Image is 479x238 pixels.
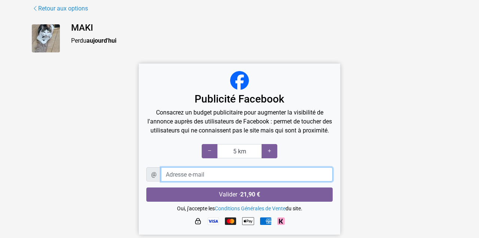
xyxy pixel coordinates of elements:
[146,187,333,202] button: Valider ·21,90 €
[240,191,260,198] strong: 21,90 €
[146,108,333,135] p: Consacrez un budget publicitaire pour augmenter la visibilité de l'annonce auprès des utilisateur...
[146,167,161,181] span: @
[71,22,447,33] h4: MAKI
[260,217,271,225] img: American Express
[208,217,219,225] img: Visa
[146,93,333,106] h3: Publicité Facebook
[161,167,333,181] input: Adresse e-mail
[177,205,302,211] small: Oui, j'accepte les du site.
[277,217,285,225] img: Klarna
[194,217,202,225] img: HTTPS : paiement sécurisé
[32,4,88,13] a: Retour aux options
[86,37,116,44] strong: aujourd'hui
[225,217,236,225] img: Mastercard
[215,205,286,211] a: Conditions Générales de Vente
[242,215,254,227] img: Apple Pay
[71,36,447,45] p: Perdu
[230,71,249,90] img: facebook_logo_320x320.png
